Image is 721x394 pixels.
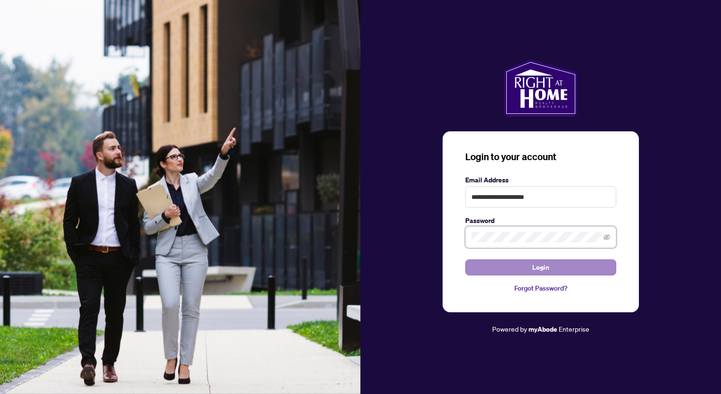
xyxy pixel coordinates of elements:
h3: Login to your account [465,150,616,163]
a: Forgot Password? [465,283,616,293]
button: Login [465,259,616,275]
img: ma-logo [504,60,577,116]
span: Enterprise [559,325,589,333]
span: Login [532,260,549,275]
label: Email Address [465,175,616,185]
span: eye-invisible [604,234,610,240]
label: Password [465,215,616,226]
span: Powered by [492,325,527,333]
a: myAbode [528,324,557,334]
